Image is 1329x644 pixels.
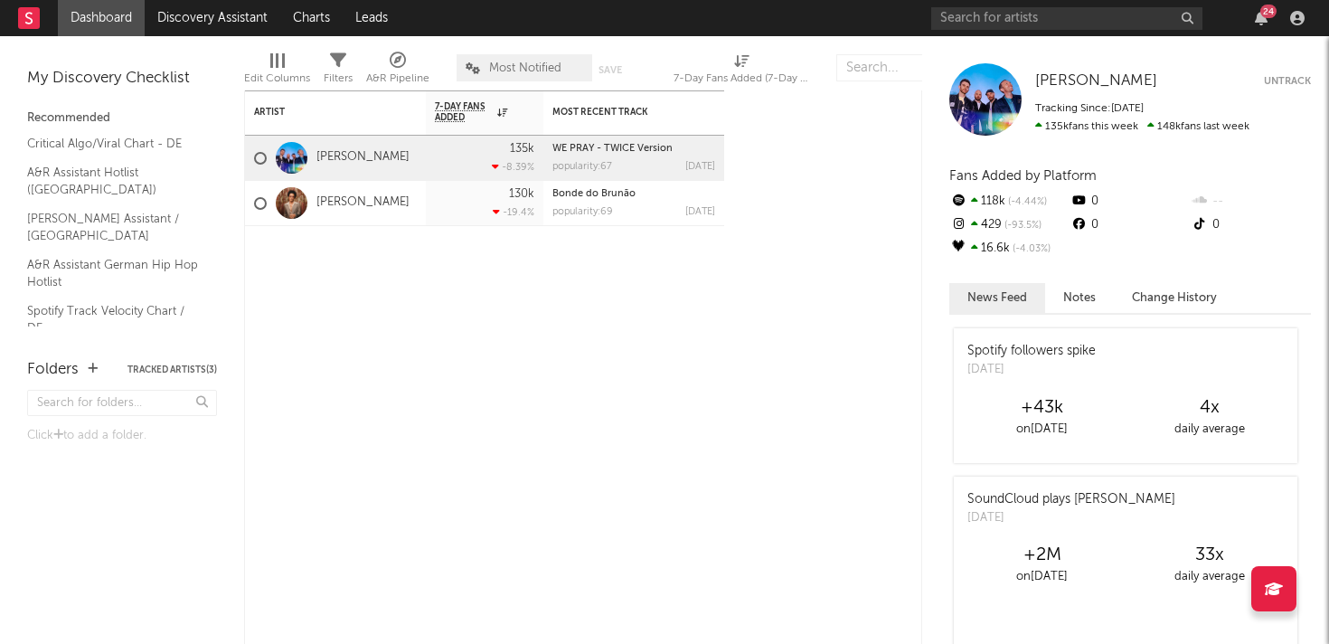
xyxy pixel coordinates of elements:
[1126,419,1293,440] div: daily average
[27,134,199,154] a: Critical Algo/Viral Chart - DE
[27,163,199,200] a: A&R Assistant Hotlist ([GEOGRAPHIC_DATA])
[244,45,310,98] div: Edit Columns
[254,107,390,118] div: Artist
[27,255,199,292] a: A&R Assistant German Hip Hop Hotlist
[958,566,1126,588] div: on [DATE]
[489,62,561,74] span: Most Notified
[366,45,429,98] div: A&R Pipeline
[27,108,217,129] div: Recommended
[949,169,1097,183] span: Fans Added by Platform
[1035,121,1249,132] span: 148k fans last week
[1035,121,1138,132] span: 135k fans this week
[27,390,217,416] input: Search for folders...
[685,162,715,172] div: [DATE]
[599,65,622,75] button: Save
[27,425,217,447] div: Click to add a folder.
[316,195,410,211] a: [PERSON_NAME]
[958,397,1126,419] div: +43k
[27,68,217,90] div: My Discovery Checklist
[492,161,534,173] div: -8.39 %
[949,237,1070,260] div: 16.6k
[1035,73,1157,89] span: [PERSON_NAME]
[552,144,673,154] a: WE PRAY - TWICE Version
[685,207,715,217] div: [DATE]
[958,419,1126,440] div: on [DATE]
[1191,190,1311,213] div: --
[493,206,534,218] div: -19.4 %
[967,342,1096,361] div: Spotify followers spike
[1035,72,1157,90] a: [PERSON_NAME]
[1005,197,1047,207] span: -4.44 %
[674,68,809,90] div: 7-Day Fans Added (7-Day Fans Added)
[244,68,310,90] div: Edit Columns
[1070,213,1190,237] div: 0
[967,509,1175,527] div: [DATE]
[27,301,199,338] a: Spotify Track Velocity Chart / DE
[510,143,534,155] div: 135k
[552,144,715,154] div: WE PRAY - TWICE Version
[324,45,353,98] div: Filters
[931,7,1202,30] input: Search for artists
[552,162,612,172] div: popularity: 67
[27,209,199,246] a: [PERSON_NAME] Assistant / [GEOGRAPHIC_DATA]
[552,189,715,199] div: Bonde do Brunão
[27,359,79,381] div: Folders
[1126,566,1293,588] div: daily average
[958,545,1126,566] div: +2M
[1255,11,1268,25] button: 24
[949,190,1070,213] div: 118k
[552,207,613,217] div: popularity: 69
[836,54,972,81] input: Search...
[967,361,1096,379] div: [DATE]
[949,283,1045,313] button: News Feed
[1191,213,1311,237] div: 0
[316,150,410,166] a: [PERSON_NAME]
[1114,283,1235,313] button: Change History
[366,68,429,90] div: A&R Pipeline
[1002,221,1042,231] span: -93.5 %
[552,189,636,199] a: Bonde do Brunão
[552,107,688,118] div: Most Recent Track
[324,68,353,90] div: Filters
[1126,397,1293,419] div: 4 x
[127,365,217,374] button: Tracked Artists(3)
[509,188,534,200] div: 130k
[949,213,1070,237] div: 429
[1264,72,1311,90] button: Untrack
[1070,190,1190,213] div: 0
[674,45,809,98] div: 7-Day Fans Added (7-Day Fans Added)
[1126,545,1293,566] div: 33 x
[1010,244,1051,254] span: -4.03 %
[435,101,493,123] span: 7-Day Fans Added
[967,490,1175,509] div: SoundCloud plays [PERSON_NAME]
[1260,5,1277,18] div: 24
[1045,283,1114,313] button: Notes
[1035,103,1144,114] span: Tracking Since: [DATE]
